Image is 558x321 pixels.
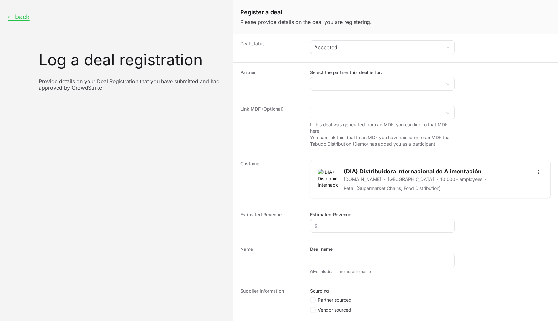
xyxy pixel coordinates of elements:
span: · [384,176,385,183]
p: Please provide details on the deal you are registering. [240,18,550,26]
dt: Customer [240,160,302,198]
span: · [485,176,486,183]
dt: Estimated Revenue [240,211,302,233]
h1: Register a deal [240,8,550,17]
div: Open [441,106,454,119]
label: Select the partner this deal is for: [310,69,455,76]
p: [GEOGRAPHIC_DATA] [388,176,434,183]
h1: Log a deal registration [39,52,225,68]
h2: (DIA) Distribuidora Internacional de Alimentación [344,167,529,176]
p: 10,000+ employees [440,176,482,183]
legend: Sourcing [310,288,329,294]
label: Deal name [310,246,333,252]
dt: Link MDF (Optional) [240,106,302,147]
button: ← back [8,13,30,21]
span: Partner sourced [318,297,352,303]
p: If this deal was generated from an MDF, you can link to that MDF here. You can link this deal to ... [310,121,455,147]
p: Retail (Supermarket Chains, Food Distribution) [344,185,441,192]
dt: Partner [240,69,302,93]
span: Vendor sourced [318,307,351,313]
input: $ [314,222,450,230]
button: Open options [534,167,542,177]
span: · [437,176,438,183]
a: [DOMAIN_NAME] [344,176,381,183]
dt: Supplier information [240,288,302,315]
dt: Name [240,246,302,274]
label: Estimated Revenue [310,211,351,218]
img: (DIA) Distribuidora Internacional de Alimentación [318,169,338,190]
div: Accepted [314,43,441,51]
button: Accepted [310,41,454,54]
p: Provide details on your Deal Registration that you have submitted and had approved by CrowdStrike [39,78,225,91]
div: Open [441,77,454,90]
dt: Deal status [240,40,302,56]
div: Give this deal a memorable name [310,269,455,274]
